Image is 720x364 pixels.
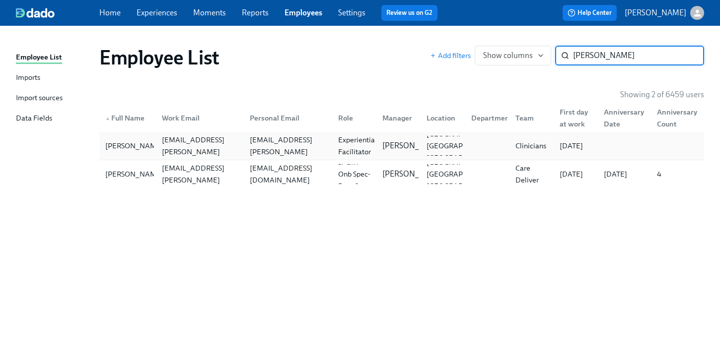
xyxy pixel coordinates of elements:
[511,112,552,124] div: Team
[556,168,596,180] div: [DATE]
[99,8,121,17] a: Home
[511,140,552,152] div: Clinicians
[600,168,649,180] div: [DATE]
[419,108,463,128] div: Location
[382,140,444,151] p: [PERSON_NAME]
[105,116,110,121] span: ▲
[334,134,381,158] div: Experiential Facilitator
[99,160,704,188] a: [PERSON_NAME][PERSON_NAME][EMAIL_ADDRESS][PERSON_NAME][DOMAIN_NAME][EMAIL_ADDRESS][DOMAIN_NAME]Sr...
[16,72,91,84] a: Imports
[378,112,419,124] div: Manager
[423,156,504,192] div: [GEOGRAPHIC_DATA] [GEOGRAPHIC_DATA] [GEOGRAPHIC_DATA]
[467,112,516,124] div: Department
[653,168,702,180] div: 4
[483,51,543,61] span: Show columns
[374,108,419,128] div: Manager
[16,113,91,125] a: Data Fields
[242,8,269,17] a: Reports
[430,51,471,61] button: Add filters
[386,8,432,18] a: Review us on G2
[16,52,91,64] a: Employee List
[382,169,444,180] p: [PERSON_NAME]
[463,108,507,128] div: Department
[620,89,704,100] p: Showing 2 of 6459 users
[99,46,219,69] h1: Employee List
[16,92,63,105] div: Import sources
[511,162,552,186] div: Care Deliver
[556,106,596,130] div: First day at work
[563,5,617,21] button: Help Center
[16,8,99,18] a: dado
[573,46,704,65] input: Search by name
[600,106,649,130] div: Anniversary Date
[507,108,552,128] div: Team
[137,8,177,17] a: Experiences
[649,108,702,128] div: Anniversary Count
[16,92,91,105] a: Import sources
[101,112,154,124] div: Full Name
[16,72,40,84] div: Imports
[625,6,704,20] button: [PERSON_NAME]
[330,108,374,128] div: Role
[101,108,154,128] div: ▲Full Name
[423,112,463,124] div: Location
[16,8,55,18] img: dado
[596,108,649,128] div: Anniversary Date
[158,122,242,170] div: [PERSON_NAME][EMAIL_ADDRESS][PERSON_NAME][DOMAIN_NAME]
[423,128,504,164] div: [GEOGRAPHIC_DATA] [GEOGRAPHIC_DATA] [GEOGRAPHIC_DATA]
[242,108,330,128] div: Personal Email
[16,113,52,125] div: Data Fields
[285,8,322,17] a: Employees
[556,140,596,152] div: [DATE]
[101,168,167,180] div: [PERSON_NAME]
[101,140,167,152] div: [PERSON_NAME]
[16,52,62,64] div: Employee List
[158,112,242,124] div: Work Email
[158,150,242,198] div: [PERSON_NAME][EMAIL_ADDRESS][PERSON_NAME][DOMAIN_NAME]
[193,8,226,17] a: Moments
[625,7,686,18] p: [PERSON_NAME]
[568,8,612,18] span: Help Center
[475,46,551,65] button: Show columns
[338,8,365,17] a: Settings
[552,108,596,128] div: First day at work
[381,5,437,21] button: Review us on G2
[99,132,704,160] a: [PERSON_NAME][PERSON_NAME][EMAIL_ADDRESS][PERSON_NAME][DOMAIN_NAME][PERSON_NAME][EMAIL_ADDRESS][P...
[653,106,702,130] div: Anniversary Count
[246,122,330,170] div: [PERSON_NAME][EMAIL_ADDRESS][PERSON_NAME][DOMAIN_NAME]
[334,112,374,124] div: Role
[246,162,330,186] div: [EMAIL_ADDRESS][DOMAIN_NAME]
[334,156,374,192] div: Sr Clin Onb Spec-Prov Ops
[246,112,330,124] div: Personal Email
[154,108,242,128] div: Work Email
